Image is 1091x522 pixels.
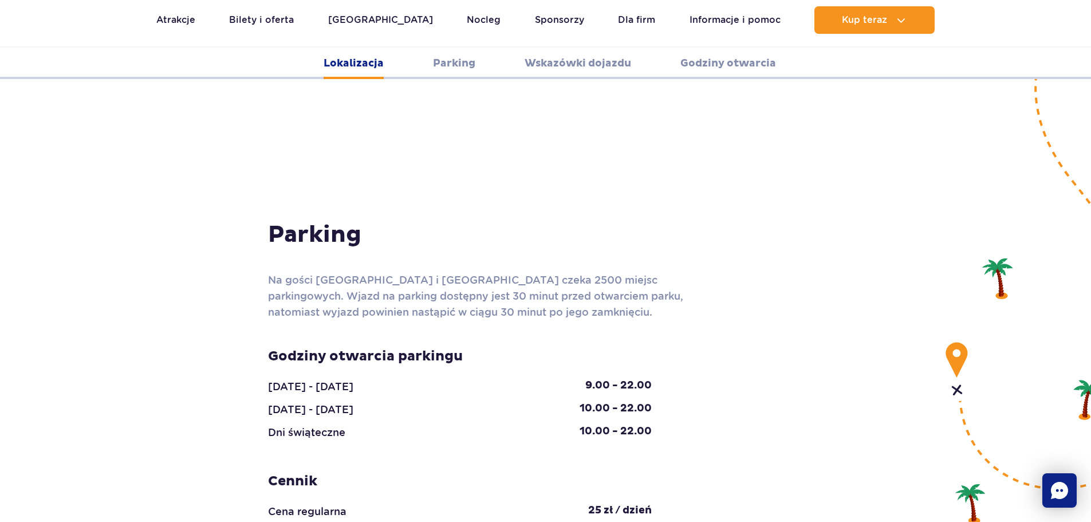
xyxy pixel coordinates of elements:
p: Na gości [GEOGRAPHIC_DATA] i [GEOGRAPHIC_DATA] czeka 2500 miejsc parkingowych. Wjazd na parking d... [268,272,698,320]
span: Kup teraz [842,15,887,25]
a: Nocleg [467,6,501,34]
a: [GEOGRAPHIC_DATA] [328,6,433,34]
h3: Godziny otwarcia parkingu [268,348,652,365]
a: Dla firm [618,6,655,34]
h3: Parking [268,221,824,249]
a: Parking [433,48,475,79]
div: 10.00 - 22.00 [571,425,660,441]
a: Bilety i oferta [229,6,294,34]
div: 25 zł / dzień [588,504,652,520]
a: Godziny otwarcia [680,48,776,79]
div: [DATE] - [DATE] [259,402,362,418]
a: Informacje i pomoc [690,6,781,34]
div: Dni świąteczne [259,425,354,441]
div: Chat [1042,473,1077,508]
a: Sponsorzy [535,6,584,34]
h3: Cennik [268,473,652,490]
div: 9.00 - 22.00 [577,379,660,395]
a: Wskazówki dojazdu [525,48,631,79]
div: Cena regularna [268,504,346,520]
a: Atrakcje [156,6,195,34]
div: 10.00 - 22.00 [571,402,660,418]
div: [DATE] - [DATE] [259,379,362,395]
a: Lokalizacja [324,48,384,79]
button: Kup teraz [814,6,935,34]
